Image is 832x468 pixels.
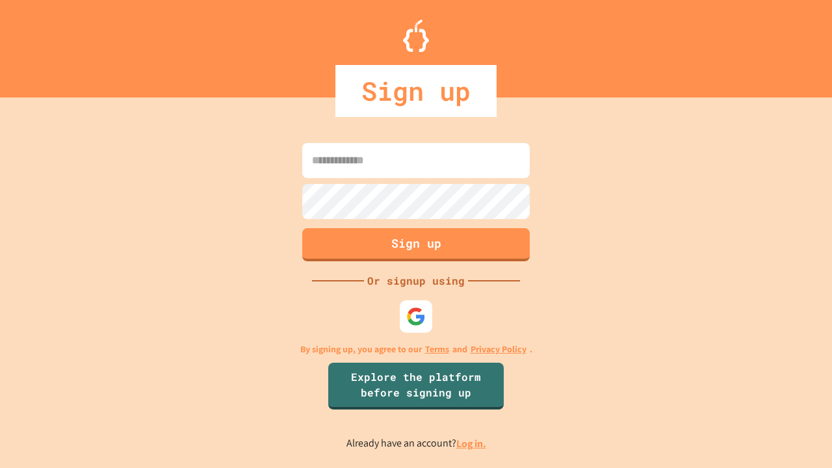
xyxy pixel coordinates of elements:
[456,437,486,450] a: Log in.
[346,435,486,452] p: Already have an account?
[403,19,429,52] img: Logo.svg
[300,343,532,356] p: By signing up, you agree to our and .
[471,343,526,356] a: Privacy Policy
[425,343,449,356] a: Terms
[406,307,426,326] img: google-icon.svg
[364,273,468,289] div: Or signup using
[328,363,504,409] a: Explore the platform before signing up
[302,228,530,261] button: Sign up
[335,65,497,117] div: Sign up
